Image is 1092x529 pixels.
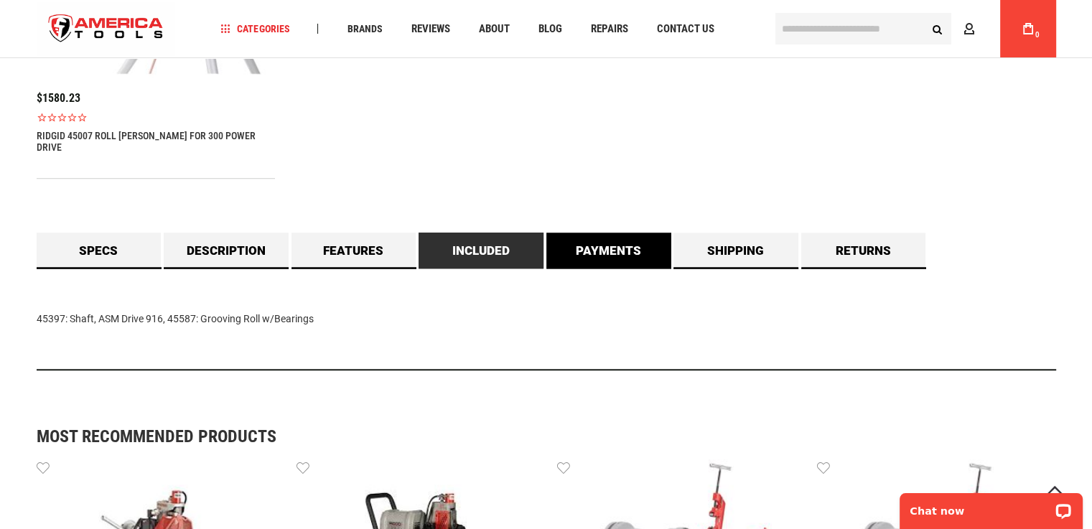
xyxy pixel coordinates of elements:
a: About [472,19,515,39]
a: Repairs [584,19,634,39]
a: Categories [214,19,296,39]
a: Shipping [673,233,798,268]
button: Search [924,15,951,42]
strong: Most Recommended Products [37,428,1006,445]
span: 0 [1035,31,1040,39]
div: 45397: Shaft, ASM Drive 916, 45587: Grooving Roll w/Bearings [37,268,1056,370]
span: Categories [220,24,289,34]
iframe: LiveChat chat widget [890,484,1092,529]
a: Features [291,233,416,268]
a: Blog [531,19,568,39]
a: Description [164,233,289,268]
a: Contact Us [650,19,720,39]
a: Included [419,233,543,268]
a: Specs [37,233,162,268]
span: About [478,24,509,34]
span: Blog [538,24,561,34]
span: Reviews [411,24,449,34]
span: Contact Us [656,24,714,34]
span: Brands [347,24,382,34]
img: America Tools [37,2,176,56]
span: Repairs [590,24,627,34]
a: Brands [340,19,388,39]
span: $1580.23 [37,91,80,105]
a: store logo [37,2,176,56]
a: Returns [801,233,926,268]
span: Rated 0.0 out of 5 stars 0 reviews [37,112,276,123]
a: Payments [546,233,671,268]
a: RIDGID 45007 ROLL [PERSON_NAME] FOR 300 POWER DRIVE [37,130,276,153]
a: Reviews [404,19,456,39]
